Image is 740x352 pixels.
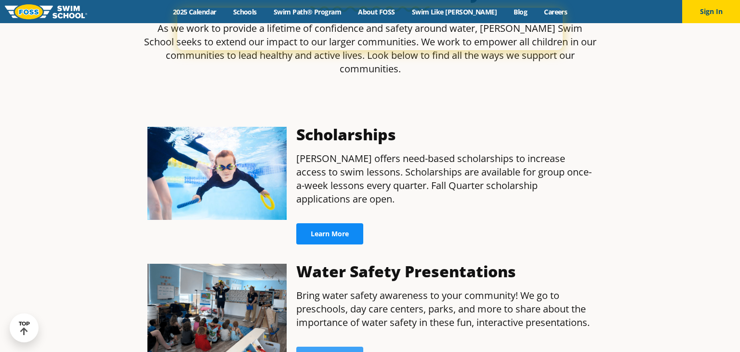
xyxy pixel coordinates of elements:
img: FOSS Swim School Logo [5,4,87,19]
a: Swim Like [PERSON_NAME] [403,7,505,16]
p: Bring water safety awareness to your community! We go to preschools, day care centers, parks, and... [296,289,593,329]
div: TOP [19,321,30,336]
span: Learn More [311,230,349,237]
p: [PERSON_NAME] offers need-based scholarships to increase access to swim lessons. Scholarships are... [296,152,593,206]
a: 2025 Calendar [164,7,225,16]
a: Learn More [296,223,363,244]
a: About FOSS [350,7,404,16]
p: As we work to provide a lifetime of confidence and safety around water, [PERSON_NAME] Swim School... [143,22,597,76]
a: Blog [505,7,536,16]
iframe: Intercom live chat [707,319,730,342]
a: Schools [225,7,265,16]
a: Careers [536,7,576,16]
h3: Scholarships [296,127,593,142]
a: Swim Path® Program [265,7,349,16]
iframe: Intercom live chat banner [177,8,563,50]
h3: Water Safety Presentations [296,264,593,279]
